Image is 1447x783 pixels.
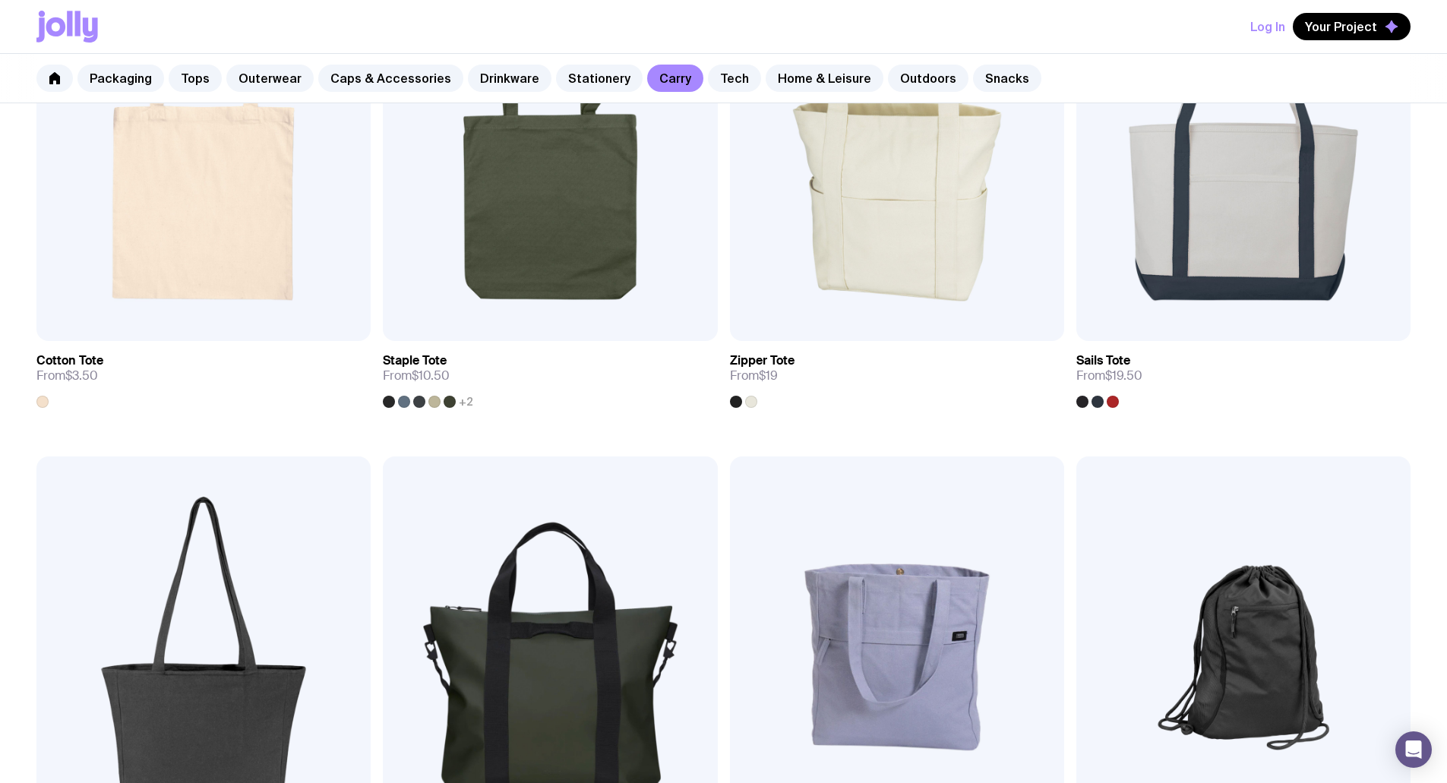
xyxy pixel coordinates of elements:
[36,341,371,408] a: Cotton ToteFrom$3.50
[318,65,463,92] a: Caps & Accessories
[888,65,968,92] a: Outdoors
[1076,341,1411,408] a: Sails ToteFrom$19.50
[65,368,98,384] span: $3.50
[383,341,717,408] a: Staple ToteFrom$10.50+2
[1076,368,1142,384] span: From
[226,65,314,92] a: Outerwear
[1076,353,1130,368] h3: Sails Tote
[383,353,447,368] h3: Staple Tote
[459,396,473,408] span: +2
[383,368,450,384] span: From
[708,65,761,92] a: Tech
[973,65,1041,92] a: Snacks
[759,368,778,384] span: $19
[730,368,778,384] span: From
[766,65,883,92] a: Home & Leisure
[36,353,103,368] h3: Cotton Tote
[1105,368,1142,384] span: $19.50
[468,65,551,92] a: Drinkware
[1250,13,1285,40] button: Log In
[1293,13,1411,40] button: Your Project
[647,65,703,92] a: Carry
[77,65,164,92] a: Packaging
[730,353,795,368] h3: Zipper Tote
[730,341,1064,408] a: Zipper ToteFrom$19
[36,368,98,384] span: From
[169,65,222,92] a: Tops
[412,368,450,384] span: $10.50
[1395,731,1432,768] div: Open Intercom Messenger
[1305,19,1377,34] span: Your Project
[556,65,643,92] a: Stationery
